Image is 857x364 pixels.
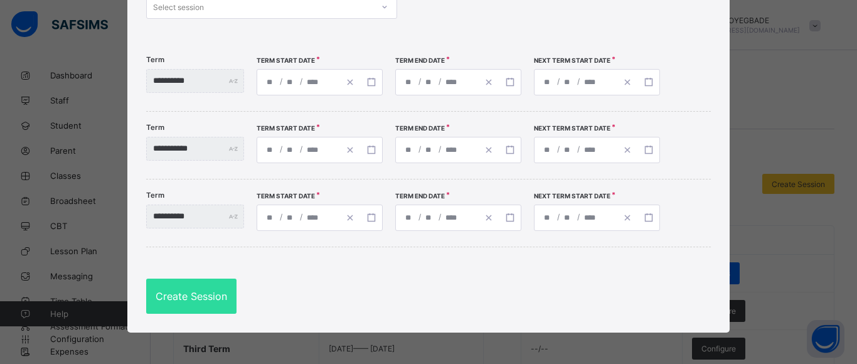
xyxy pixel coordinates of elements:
[299,211,304,222] span: /
[417,211,422,222] span: /
[395,124,445,132] span: Term End Date
[395,56,445,64] span: Term End Date
[437,76,442,87] span: /
[279,144,284,154] span: /
[534,192,610,200] span: Next Term Start Date
[556,211,561,222] span: /
[257,192,315,200] span: Term Start Date
[576,144,581,154] span: /
[257,56,315,64] span: Term Start Date
[556,76,561,87] span: /
[576,211,581,222] span: /
[417,144,422,154] span: /
[534,56,610,64] span: Next Term Start Date
[146,191,164,200] label: Term
[437,144,442,154] span: /
[395,192,445,200] span: Term End Date
[556,144,561,154] span: /
[257,124,315,132] span: Term Start Date
[534,124,610,132] span: Next Term Start Date
[146,55,164,64] label: Term
[437,211,442,222] span: /
[156,290,227,302] span: Create Session
[146,123,164,132] label: Term
[299,144,304,154] span: /
[279,76,284,87] span: /
[576,76,581,87] span: /
[299,76,304,87] span: /
[279,211,284,222] span: /
[417,76,422,87] span: /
